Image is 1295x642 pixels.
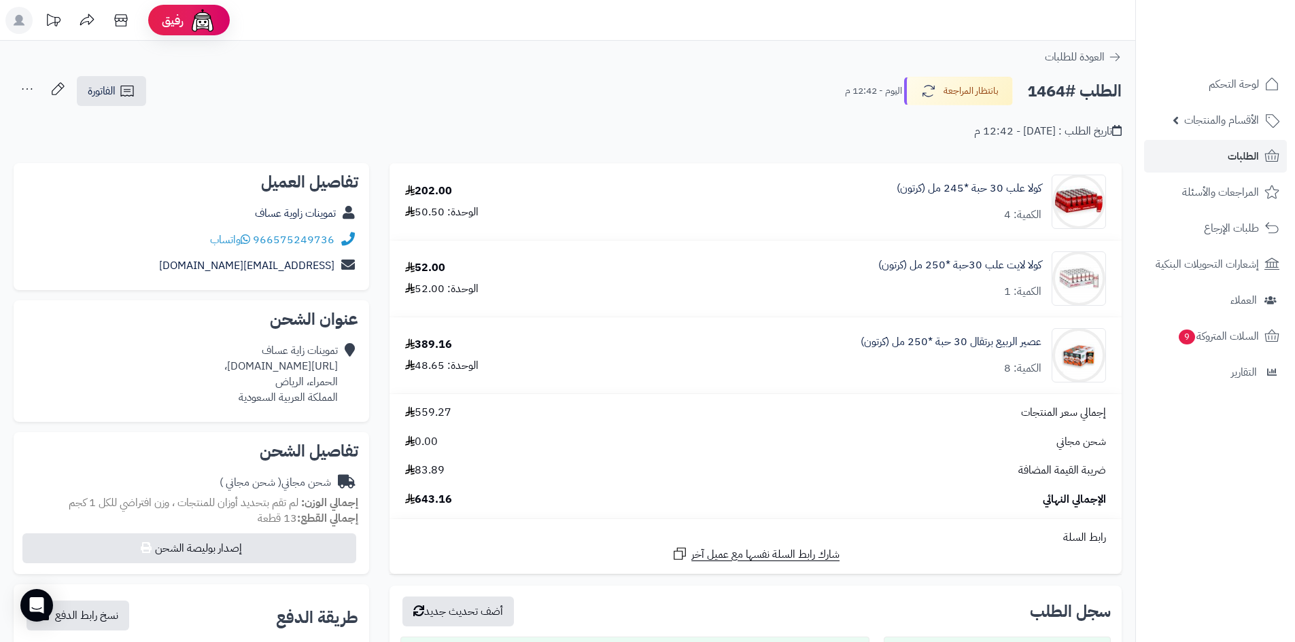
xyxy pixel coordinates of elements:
[845,84,902,98] small: اليوم - 12:42 م
[405,183,452,199] div: 202.00
[1182,183,1259,202] span: المراجعات والأسئلة
[1021,405,1106,421] span: إجمالي سعر المنتجات
[1179,329,1195,344] span: 9
[27,601,129,630] button: نسخ رابط الدفع
[1177,327,1259,346] span: السلات المتروكة
[1004,361,1041,376] div: الكمية: 8
[276,609,358,626] h2: طريقة الدفع
[1052,328,1105,382] img: 1747753193-b629fba5-3101-4607-8c76-c246a9db-90x90.jpg
[405,204,479,220] div: الوحدة: 50.50
[1030,603,1111,620] h3: سجل الطلب
[210,232,250,248] a: واتساب
[405,358,479,374] div: الوحدة: 48.65
[77,76,146,106] a: الفاتورة
[405,260,445,276] div: 52.00
[897,181,1041,196] a: كولا علب 30 حبة *245 مل (كرتون)
[405,405,451,421] span: 559.27
[220,475,331,491] div: شحن مجاني
[395,530,1116,546] div: رابط السلة
[1027,77,1122,105] h2: الطلب #1464
[1004,207,1041,223] div: الكمية: 4
[1144,176,1287,209] a: المراجعات والأسئلة
[301,495,358,511] strong: إجمالي الوزن:
[974,124,1122,139] div: تاريخ الطلب : [DATE] - 12:42 م
[1052,251,1105,306] img: 1747640075-e331c6e0-cb1e-4995-8108-92927b4a-90x90.jpg
[405,434,438,450] span: 0.00
[861,334,1041,350] a: عصير الربيع برتقال 30 حبة *250 مل (كرتون)
[1144,356,1287,389] a: التقارير
[1144,320,1287,353] a: السلات المتروكة9
[1052,175,1105,229] img: 1747639907-81i6J6XeK8L._AC_SL1500-90x90.jpg
[1144,212,1287,245] a: طلبات الإرجاع
[1018,463,1106,478] span: ضريبة القيمة المضافة
[1056,434,1106,450] span: شحن مجاني
[22,533,356,563] button: إصدار بوليصة الشحن
[405,337,452,353] div: 389.16
[258,510,358,527] small: 13 قطعة
[672,546,840,563] a: شارك رابط السلة نفسها مع عميل آخر
[405,281,479,297] div: الوحدة: 52.00
[1043,492,1106,507] span: الإجمالي النهائي
[405,463,445,478] span: 83.89
[88,83,116,99] span: الفاتورة
[220,474,281,491] span: ( شحن مجاني )
[253,232,334,248] a: 966575249736
[297,510,358,527] strong: إجمالي القطع:
[24,174,358,190] h2: تفاصيل العميل
[55,607,118,624] span: نسخ رابط الدفع
[691,547,840,563] span: شارك رابط السلة نفسها مع عميل آخر
[1230,291,1257,310] span: العملاء
[255,205,336,221] a: تموينات زاوية عساف
[1004,284,1041,300] div: الكمية: 1
[1045,49,1105,65] span: العودة للطلبات
[1144,140,1287,173] a: الطلبات
[1231,363,1257,382] span: التقارير
[24,311,358,327] h2: عنوان الشحن
[904,77,1013,105] button: بانتظار المراجعة
[1184,111,1259,130] span: الأقسام والمنتجات
[162,12,184,29] span: رفيق
[24,443,358,459] h2: تفاصيل الشحن
[1209,75,1259,94] span: لوحة التحكم
[1228,147,1259,166] span: الطلبات
[1204,219,1259,238] span: طلبات الإرجاع
[69,495,298,511] span: لم تقم بتحديد أوزان للمنتجات ، وزن افتراضي للكل 1 كجم
[402,596,514,626] button: أضف تحديث جديد
[1144,248,1287,281] a: إشعارات التحويلات البنكية
[878,257,1041,273] a: كولا لايت علب 30حبة *250 مل (كرتون)
[1144,68,1287,101] a: لوحة التحكم
[36,7,70,37] a: تحديثات المنصة
[1156,255,1259,274] span: إشعارات التحويلات البنكية
[159,257,334,274] a: [EMAIL_ADDRESS][DOMAIN_NAME]
[189,7,216,34] img: ai-face.png
[1144,284,1287,317] a: العملاء
[224,343,338,405] div: تموينات زاية عساف [URL][DOMAIN_NAME]، الحمراء، الرياض المملكة العربية السعودية
[1045,49,1122,65] a: العودة للطلبات
[20,589,53,622] div: Open Intercom Messenger
[405,492,452,507] span: 643.16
